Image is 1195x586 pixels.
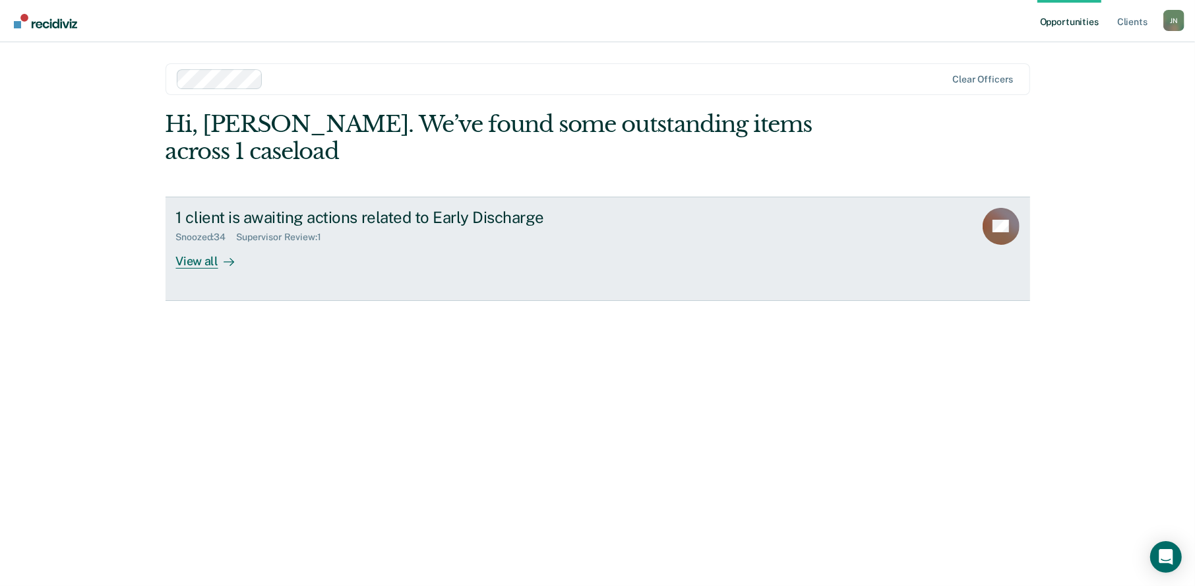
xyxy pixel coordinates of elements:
[176,208,639,227] div: 1 client is awaiting actions related to Early Discharge
[1150,541,1182,573] div: Open Intercom Messenger
[952,74,1013,85] div: Clear officers
[166,197,1030,301] a: 1 client is awaiting actions related to Early DischargeSnoozed:34Supervisor Review:1View all
[1163,10,1184,31] div: J N
[176,243,250,269] div: View all
[236,232,331,243] div: Supervisor Review : 1
[1163,10,1184,31] button: Profile dropdown button
[166,111,857,165] div: Hi, [PERSON_NAME]. We’ve found some outstanding items across 1 caseload
[14,14,77,28] img: Recidiviz
[176,232,237,243] div: Snoozed : 34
